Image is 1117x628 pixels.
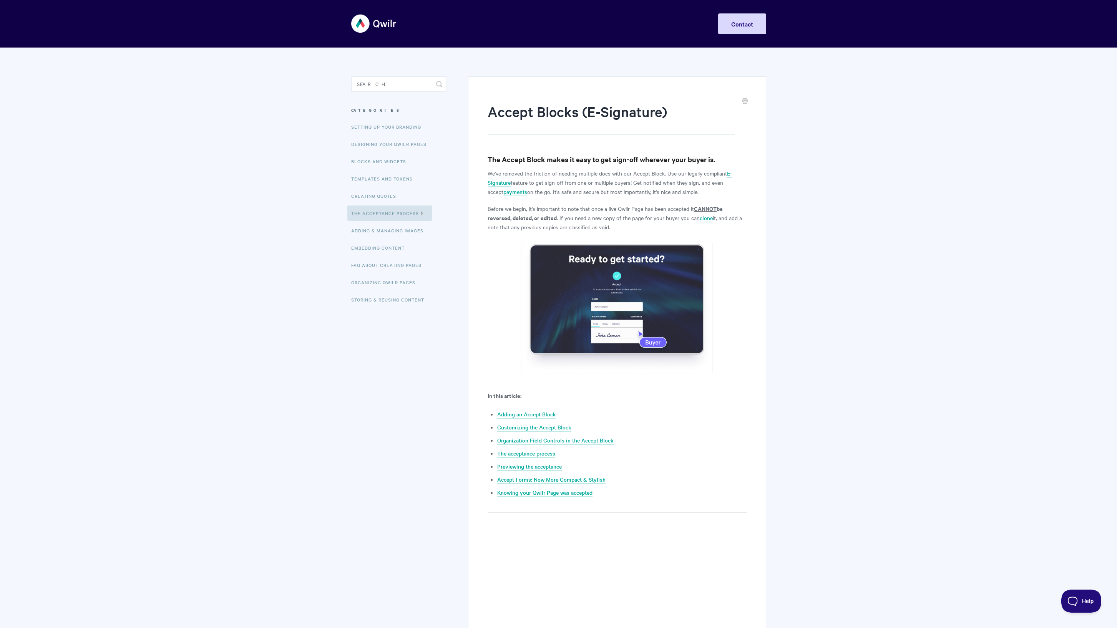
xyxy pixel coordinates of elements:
a: Blocks and Widgets [351,154,412,169]
a: Accept Forms: Now More Compact & Stylish [497,476,606,484]
h3: Categories [351,103,447,117]
a: Embedding Content [351,240,410,255]
a: Organizing Qwilr Pages [351,275,421,290]
a: Contact [718,13,766,34]
a: Knowing your Qwilr Page was accepted [497,489,593,497]
a: Print this Article [742,97,748,106]
strong: In this article: [488,391,521,399]
a: Organization Field Controls in the Accept Block [497,436,614,445]
a: Adding & Managing Images [351,223,429,238]
a: The acceptance process [497,449,555,458]
h1: Accept Blocks (E-Signature) [488,102,735,135]
a: Templates and Tokens [351,171,418,186]
input: Search [351,76,447,92]
p: We've removed the friction of needing multiple docs with our Accept Block. Use our legally compli... [488,169,746,196]
img: Qwilr Help Center [351,9,397,38]
a: Setting up your Branding [351,119,427,134]
a: Storing & Reusing Content [351,292,430,307]
a: Creating Quotes [351,188,402,204]
a: FAQ About Creating Pages [351,257,427,273]
a: Previewing the acceptance [497,462,562,471]
a: E-Signature [488,169,732,187]
u: CANNOT [694,204,717,212]
img: file-vkqjd8S4A2.png [521,242,713,373]
a: Adding an Accept Block [497,410,556,419]
a: Designing Your Qwilr Pages [351,136,432,152]
p: Before we begin, it's important to note that once a live Qwilr Page has been accepted it . If you... [488,204,746,232]
a: payments [503,188,527,196]
a: clone [700,214,713,222]
a: The Acceptance Process [347,205,432,221]
h3: The Accept Block makes it easy to get sign-off wherever your buyer is. [488,154,746,165]
a: Customizing the Accept Block [497,423,571,432]
iframe: Toggle Customer Support [1061,590,1102,613]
